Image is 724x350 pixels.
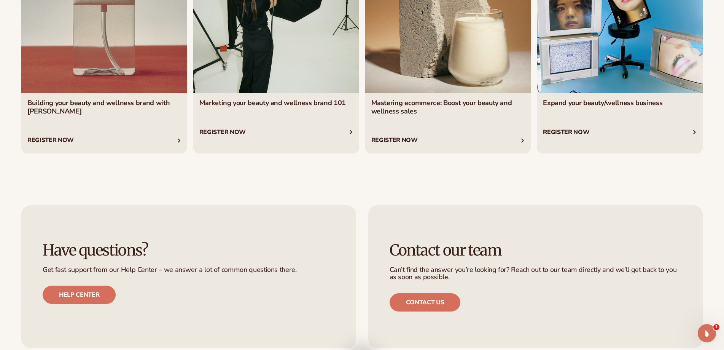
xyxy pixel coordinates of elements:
[698,324,716,342] iframe: Intercom live chat
[713,324,719,330] span: 1
[390,242,682,259] h3: Contact our team
[390,293,461,312] a: Contact us
[43,266,335,274] p: Get fast support from our Help Center – we answer a lot of common questions there.
[43,242,335,259] h3: Have questions?
[390,266,682,281] p: Can’t find the answer you’re looking for? Reach out to our team directly and we’ll get back to yo...
[43,286,116,304] a: Help center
